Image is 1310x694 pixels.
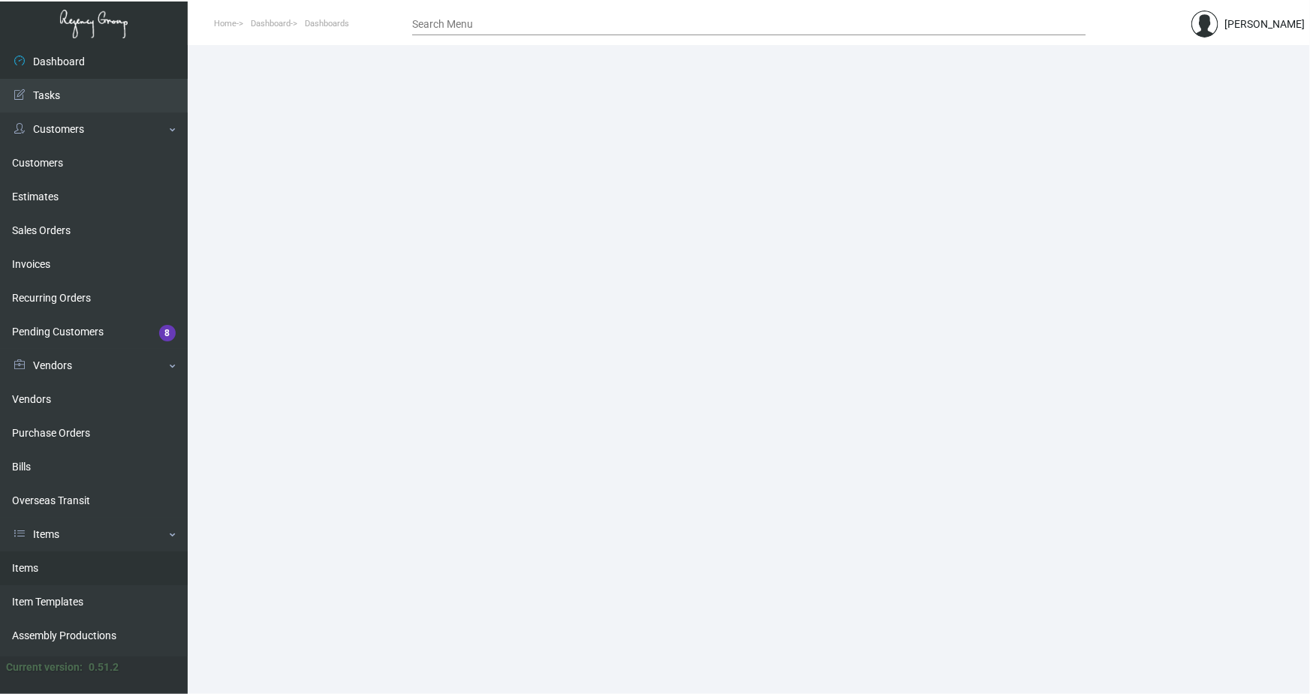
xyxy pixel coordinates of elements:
div: 0.51.2 [89,659,119,675]
span: Dashboards [305,19,349,29]
span: Dashboard [251,19,291,29]
div: [PERSON_NAME] [1224,17,1305,32]
span: Home [214,19,236,29]
img: admin@bootstrapmaster.com [1191,11,1218,38]
div: Current version: [6,659,83,675]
